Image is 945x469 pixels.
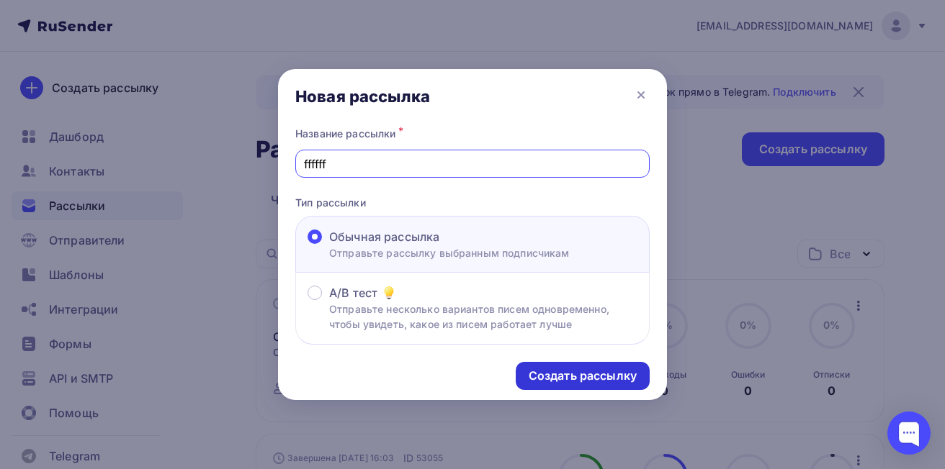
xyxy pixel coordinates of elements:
[295,195,650,210] p: Тип рассылки
[329,284,377,301] span: A/B тест
[295,124,650,144] div: Название рассылки
[529,368,637,384] div: Создать рассылку
[329,301,637,332] p: Отправьте несколько вариантов писем одновременно, чтобы увидеть, какое из писем работает лучше
[329,228,439,245] span: Обычная рассылка
[304,155,642,173] input: Придумайте название рассылки
[329,245,570,260] p: Отправьте рассылку выбранным подписчикам
[295,86,430,106] div: Новая рассылка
